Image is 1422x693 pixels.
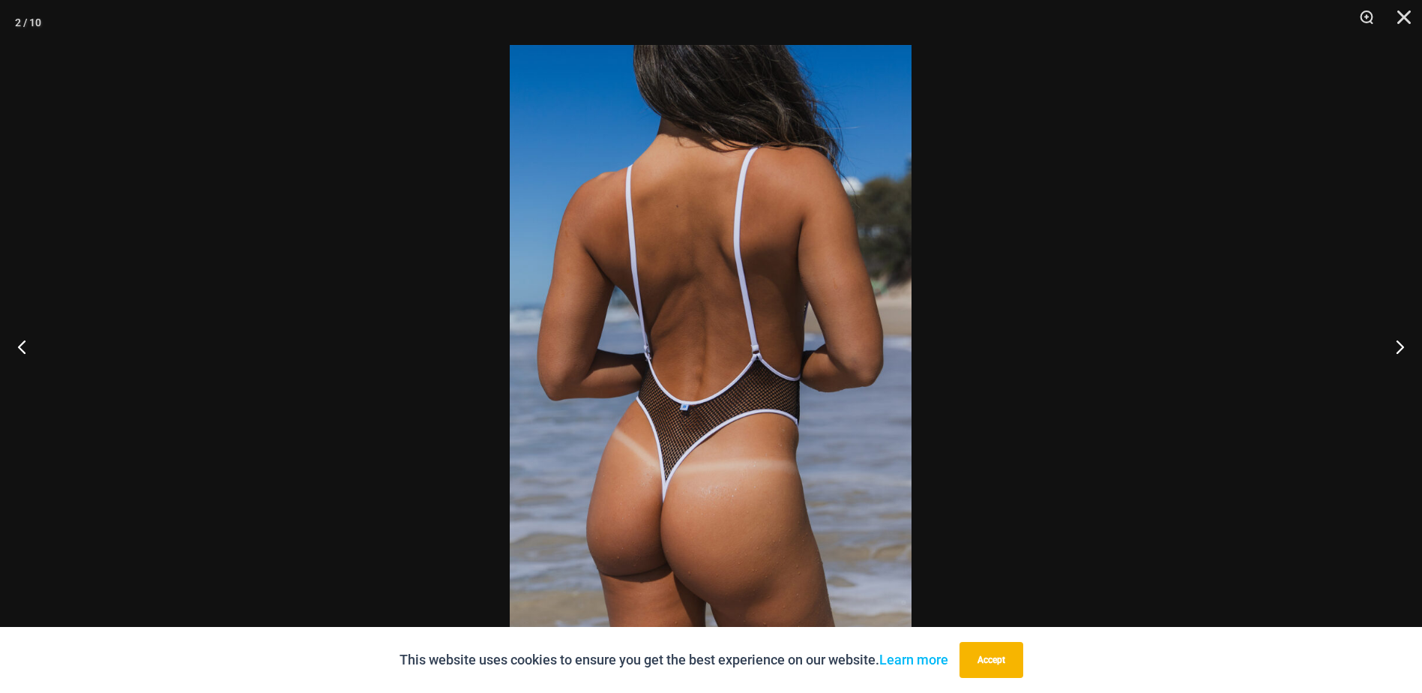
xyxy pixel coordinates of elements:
p: This website uses cookies to ensure you get the best experience on our website. [400,649,948,671]
button: Accept [959,642,1023,678]
img: Tradewinds Ink and Ivory 807 One Piece 04 [510,45,912,648]
div: 2 / 10 [15,11,41,34]
button: Next [1366,309,1422,384]
a: Learn more [879,652,948,667]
